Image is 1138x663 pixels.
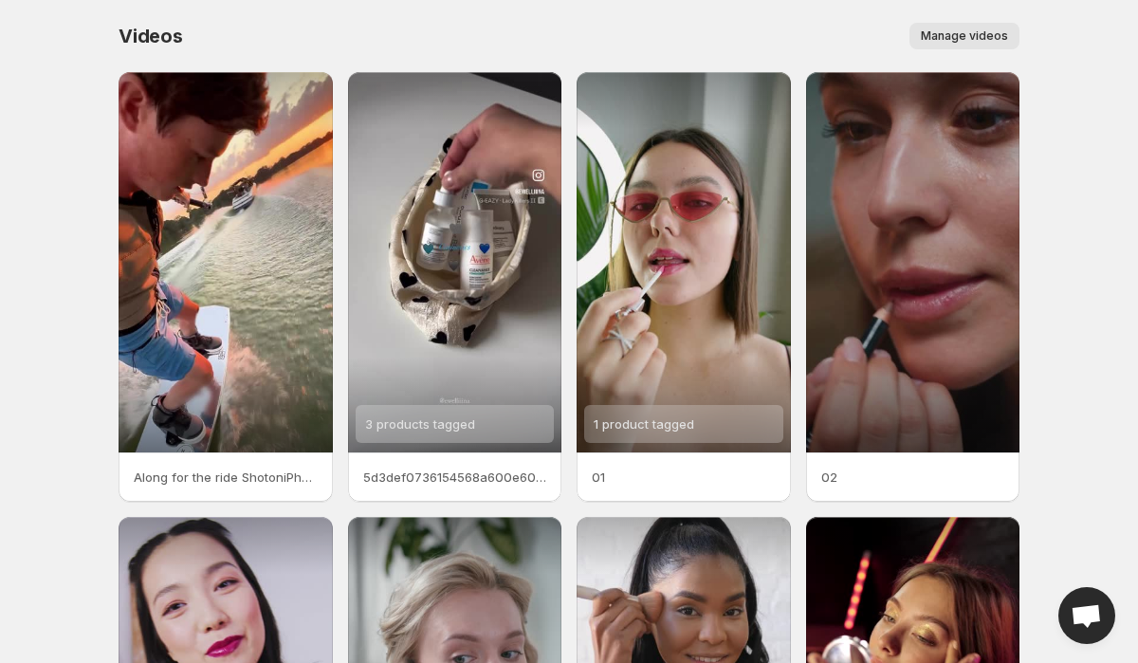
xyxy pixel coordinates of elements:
button: Manage videos [909,23,1019,49]
span: Videos [119,25,183,47]
p: Along for the ride ShotoniPhone by [PERSON_NAME] L chaselocke_501 Music Arp is Love by just [134,468,318,487]
span: Manage videos [921,28,1008,44]
p: 5d3def0736154568a600e60704c6ad5d [363,468,547,487]
p: 02 [821,468,1005,487]
p: 01 [592,468,776,487]
span: 1 product tagged [594,416,694,432]
div: Open chat [1058,587,1115,644]
span: 3 products tagged [365,416,475,432]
